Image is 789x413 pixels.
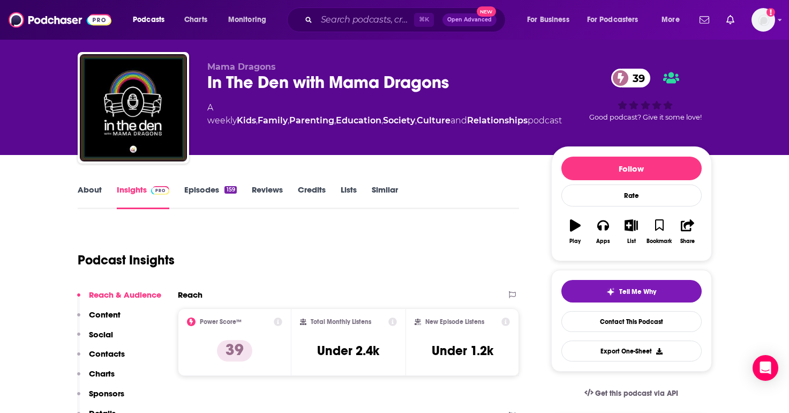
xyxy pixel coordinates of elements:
a: About [78,185,102,209]
button: Reach & Audience [77,290,161,309]
span: Good podcast? Give it some love! [589,113,702,121]
h2: New Episode Listens [425,318,484,326]
a: Episodes159 [184,185,236,209]
span: For Podcasters [587,12,638,27]
a: Charts [177,11,214,28]
a: InsightsPodchaser Pro [117,185,170,209]
span: , [334,115,336,126]
p: Charts [89,368,115,379]
span: More [662,12,680,27]
a: 39 [611,69,650,87]
button: Sponsors [77,388,124,408]
a: Show notifications dropdown [695,11,713,29]
a: Similar [372,185,398,209]
span: Mama Dragons [207,62,276,72]
div: Share [680,238,695,245]
button: open menu [580,11,654,28]
span: Monitoring [228,12,266,27]
a: Credits [298,185,326,209]
div: A weekly podcast [207,101,562,127]
a: Lists [341,185,357,209]
span: New [477,6,496,17]
span: For Business [527,12,569,27]
div: Bookmark [647,238,672,245]
button: open menu [520,11,583,28]
div: 159 [224,186,236,194]
img: tell me why sparkle [606,287,615,296]
span: ⌘ K [414,13,434,27]
img: User Profile [752,8,775,32]
h1: Podcast Insights [78,252,175,268]
span: Open Advanced [447,17,492,23]
h3: Under 2.4k [317,343,379,359]
p: Sponsors [89,388,124,399]
button: Contacts [77,349,125,368]
button: open menu [654,11,693,28]
a: Kids [237,115,256,126]
button: Social [77,329,113,349]
h2: Power Score™ [200,318,242,326]
a: Culture [417,115,450,126]
span: , [256,115,258,126]
span: 39 [622,69,650,87]
svg: Add a profile image [767,8,775,17]
a: Get this podcast via API [576,380,687,407]
p: Contacts [89,349,125,359]
a: Contact This Podcast [561,311,702,332]
p: 39 [217,340,252,362]
p: Social [89,329,113,340]
a: Family [258,115,288,126]
span: , [415,115,417,126]
span: and [450,115,467,126]
h2: Total Monthly Listens [311,318,371,326]
button: List [617,212,645,251]
button: Charts [77,368,115,388]
button: Content [77,309,121,329]
div: List [627,238,636,245]
p: Reach & Audience [89,290,161,300]
span: , [288,115,289,126]
div: Apps [596,238,610,245]
a: Relationships [467,115,528,126]
img: In The Den with Mama Dragons [80,54,187,161]
p: Content [89,309,121,320]
div: Open Intercom Messenger [753,355,778,381]
button: Show profile menu [752,8,775,32]
input: Search podcasts, credits, & more... [317,11,414,28]
div: Rate [561,185,702,206]
a: Show notifications dropdown [722,11,739,29]
button: open menu [221,11,280,28]
h3: Under 1.2k [432,343,493,359]
span: Podcasts [133,12,164,27]
button: tell me why sparkleTell Me Why [561,280,702,303]
div: Play [569,238,581,245]
div: Search podcasts, credits, & more... [297,8,516,32]
span: Logged in as wondermedianetwork [752,8,775,32]
span: Charts [184,12,207,27]
a: Parenting [289,115,334,126]
button: Play [561,212,589,251]
a: Education [336,115,381,126]
button: Export One-Sheet [561,341,702,362]
span: Tell Me Why [619,287,656,296]
div: 39Good podcast? Give it some love! [579,62,712,128]
button: Apps [589,212,617,251]
img: Podchaser Pro [151,186,170,195]
img: Podchaser - Follow, Share and Rate Podcasts [9,10,111,30]
span: Get this podcast via API [595,389,678,398]
button: Share [673,212,701,251]
h2: Reach [178,290,202,300]
button: Bookmark [645,212,673,251]
a: Reviews [252,185,283,209]
button: open menu [125,11,178,28]
button: Follow [561,157,702,180]
span: , [381,115,383,126]
button: Open AdvancedNew [442,13,497,26]
a: Society [383,115,415,126]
